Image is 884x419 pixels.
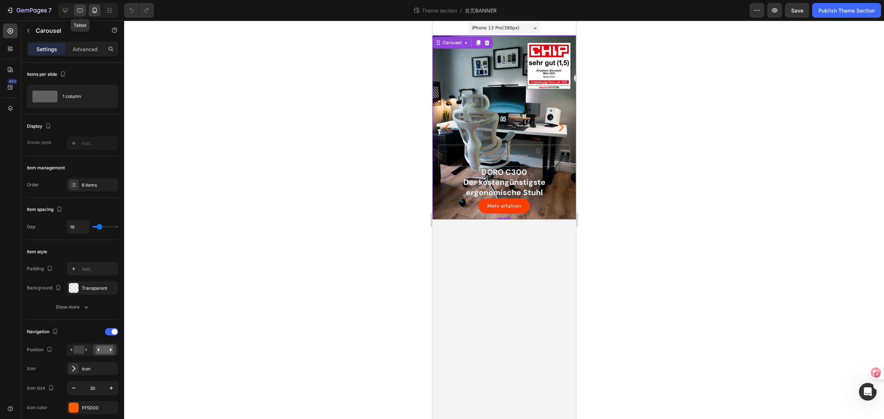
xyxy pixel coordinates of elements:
button: Show more [27,300,118,314]
iframe: Design area [432,21,576,419]
div: Position [27,345,54,355]
div: 1 column [63,88,108,105]
div: 6 items [82,182,116,189]
div: Show more [56,303,90,311]
iframe: Intercom live chat [859,383,877,401]
div: Display [27,122,53,131]
span: Save [791,7,803,14]
div: Padding [27,264,54,274]
div: Navigation [27,327,60,337]
div: Add... [82,266,116,272]
p: 7 [48,6,52,15]
button: Publish Theme Section [812,3,881,18]
button: 7 [3,3,55,18]
p: Settings [36,45,57,53]
div: Items per slide [27,70,67,80]
div: Order [27,182,39,188]
div: Publish Theme Section [818,7,875,14]
p: Advanced [73,45,98,53]
div: Background [27,283,63,293]
p: Carousel [36,26,98,35]
div: Undo/Redo [124,3,154,18]
div: Gap [27,223,35,230]
div: Icon [27,365,36,372]
span: / [460,7,462,14]
button: Save [785,3,809,18]
div: 450 [7,78,18,84]
div: Icon [82,366,116,372]
div: Item management [27,165,65,171]
div: Item spacing [27,205,64,215]
span: Theme section [420,7,459,14]
div: Transparent [82,285,116,292]
div: Sneak peek [27,139,52,146]
div: FF5D00 [82,405,116,411]
div: Icon color [27,404,48,411]
input: Auto [67,220,89,233]
div: Icon size [27,383,56,393]
span: 首页BANNER [465,7,497,14]
div: Item style [27,249,47,255]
